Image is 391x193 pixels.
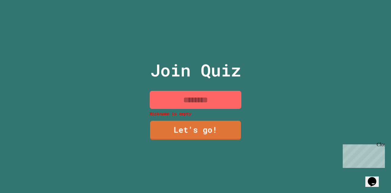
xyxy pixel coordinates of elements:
p: Join Quiz [150,58,241,83]
iframe: chat widget [365,169,385,187]
div: Chat with us now!Close [2,2,42,39]
iframe: chat widget [340,142,385,168]
a: Let's go! [150,121,241,140]
p: Nickname is empty [150,110,241,117]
